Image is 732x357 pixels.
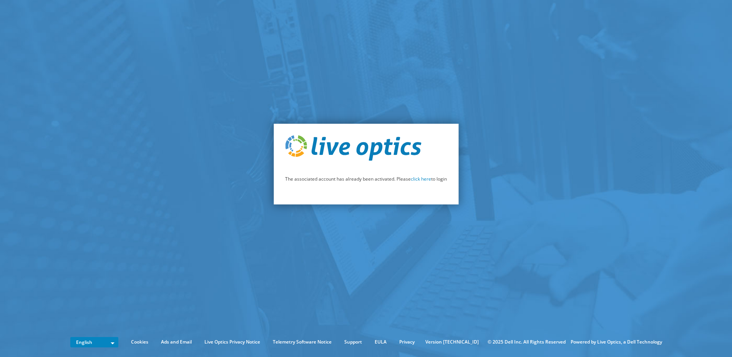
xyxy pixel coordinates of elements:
[484,338,569,346] li: © 2025 Dell Inc. All Rights Reserved
[125,338,154,346] a: Cookies
[571,338,662,346] li: Powered by Live Optics, a Dell Technology
[339,338,368,346] a: Support
[285,135,421,161] img: live_optics_svg.svg
[369,338,392,346] a: EULA
[422,338,483,346] li: Version [TECHNICAL_ID]
[155,338,198,346] a: Ads and Email
[393,338,420,346] a: Privacy
[285,175,447,183] p: The associated account has already been activated. Please to login
[411,176,431,182] a: click here
[267,338,337,346] a: Telemetry Software Notice
[199,338,266,346] a: Live Optics Privacy Notice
